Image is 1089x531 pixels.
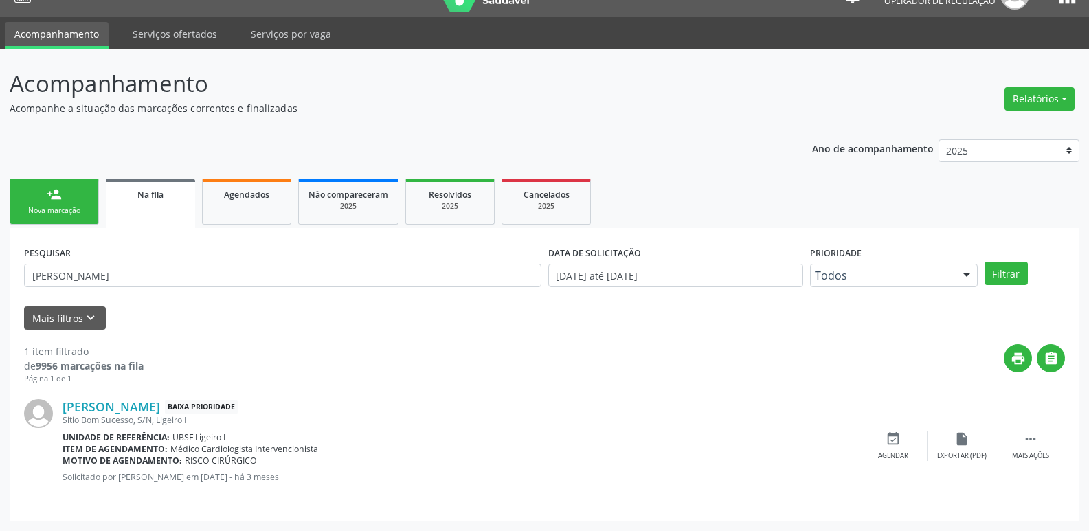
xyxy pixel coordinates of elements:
[10,101,759,115] p: Acompanhe a situação das marcações correntes e finalizadas
[47,187,62,202] div: person_add
[24,344,144,359] div: 1 item filtrado
[985,262,1028,285] button: Filtrar
[24,399,53,428] img: img
[63,431,170,443] b: Unidade de referência:
[123,22,227,46] a: Serviços ofertados
[63,414,859,426] div: Sitio Bom Sucesso, S/N, Ligeiro I
[878,451,908,461] div: Agendar
[308,201,388,212] div: 2025
[165,400,238,414] span: Baixa Prioridade
[1012,451,1049,461] div: Mais ações
[810,242,862,264] label: Prioridade
[1037,344,1065,372] button: 
[1023,431,1038,447] i: 
[1011,351,1026,366] i: print
[5,22,109,49] a: Acompanhamento
[1004,344,1032,372] button: print
[241,22,341,46] a: Serviços por vaga
[24,264,541,287] input: Nome, CNS
[20,205,89,216] div: Nova marcação
[937,451,987,461] div: Exportar (PDF)
[36,359,144,372] strong: 9956 marcações na fila
[10,67,759,101] p: Acompanhamento
[63,455,182,466] b: Motivo de agendamento:
[24,359,144,373] div: de
[954,431,969,447] i: insert_drive_file
[1004,87,1075,111] button: Relatórios
[416,201,484,212] div: 2025
[24,306,106,330] button: Mais filtroskeyboard_arrow_down
[512,201,581,212] div: 2025
[224,189,269,201] span: Agendados
[63,443,168,455] b: Item de agendamento:
[63,471,859,483] p: Solicitado por [PERSON_NAME] em [DATE] - há 3 meses
[172,431,225,443] span: UBSF Ligeiro I
[524,189,570,201] span: Cancelados
[63,399,160,414] a: [PERSON_NAME]
[812,139,934,157] p: Ano de acompanhamento
[429,189,471,201] span: Resolvidos
[815,269,950,282] span: Todos
[185,455,257,466] span: RISCO CIRÚRGICO
[548,264,803,287] input: Selecione um intervalo
[886,431,901,447] i: event_available
[548,242,641,264] label: DATA DE SOLICITAÇÃO
[170,443,318,455] span: Médico Cardiologista Intervencionista
[24,242,71,264] label: PESQUISAR
[1044,351,1059,366] i: 
[308,189,388,201] span: Não compareceram
[137,189,164,201] span: Na fila
[83,310,98,326] i: keyboard_arrow_down
[24,373,144,385] div: Página 1 de 1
